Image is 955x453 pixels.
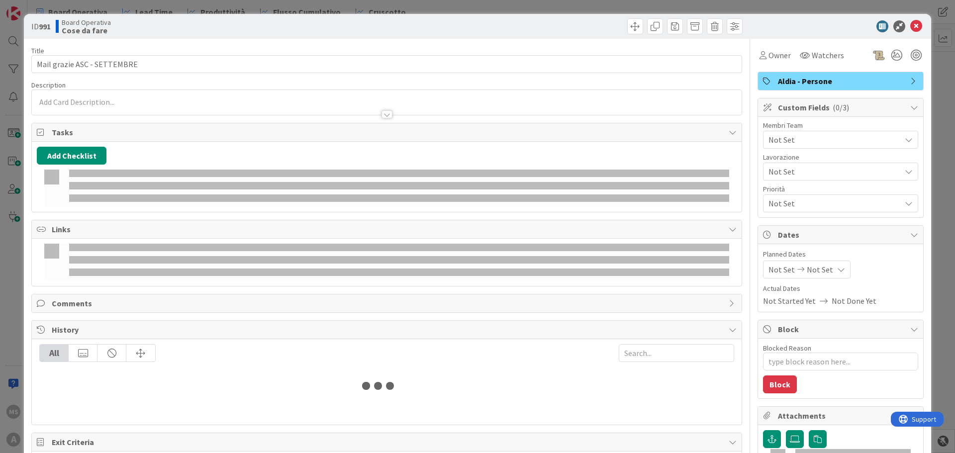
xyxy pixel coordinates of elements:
input: Search... [619,344,734,362]
span: ( 0/3 ) [833,102,849,112]
input: type card name here... [31,55,742,73]
span: Board Operativa [62,18,111,26]
button: Block [763,375,797,393]
div: Membri Team [763,122,918,129]
button: Add Checklist [37,147,106,165]
span: Description [31,81,66,90]
span: History [52,324,724,336]
span: Not Done Yet [832,295,876,307]
span: Not Set [768,165,896,179]
span: Not Set [768,264,795,275]
span: Not Set [768,134,901,146]
label: Title [31,46,44,55]
label: Blocked Reason [763,344,811,353]
span: Planned Dates [763,249,918,260]
span: Custom Fields [778,101,905,113]
span: Links [52,223,724,235]
span: Block [778,323,905,335]
span: Attachments [778,410,905,422]
span: Tasks [52,126,724,138]
span: Actual Dates [763,283,918,294]
span: Watchers [812,49,844,61]
span: Not Set [807,264,833,275]
div: Lavorazione [763,154,918,161]
div: All [40,345,69,362]
span: Owner [768,49,791,61]
b: 991 [39,21,51,31]
span: Support [21,1,45,13]
span: Not Started Yet [763,295,816,307]
div: Priorità [763,185,918,192]
b: Cose da fare [62,26,111,34]
span: Dates [778,229,905,241]
span: Comments [52,297,724,309]
span: ID [31,20,51,32]
span: Not Set [768,197,901,209]
span: Aldia - Persone [778,75,905,87]
span: Exit Criteria [52,436,724,448]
